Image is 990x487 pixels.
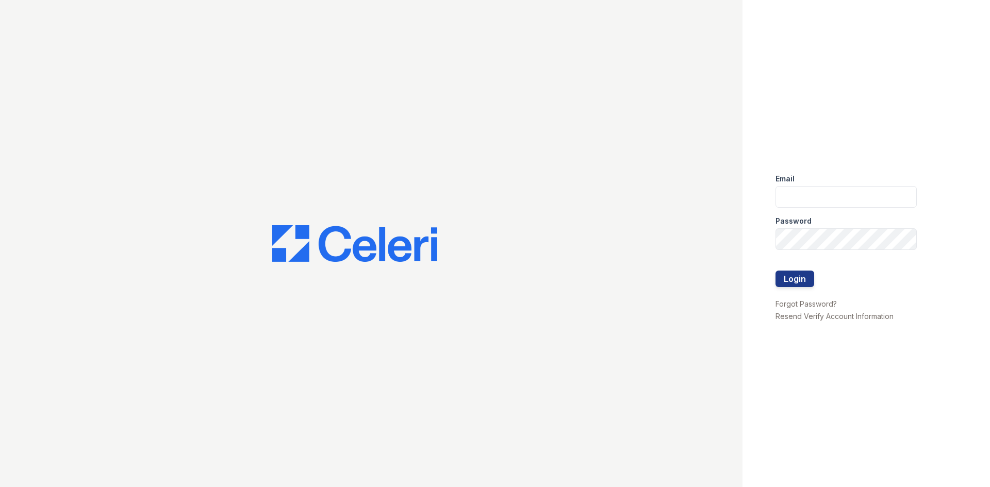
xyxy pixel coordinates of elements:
[775,174,795,184] label: Email
[775,312,894,321] a: Resend Verify Account Information
[775,299,837,308] a: Forgot Password?
[775,216,812,226] label: Password
[272,225,437,262] img: CE_Logo_Blue-a8612792a0a2168367f1c8372b55b34899dd931a85d93a1a3d3e32e68fde9ad4.png
[775,271,814,287] button: Login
